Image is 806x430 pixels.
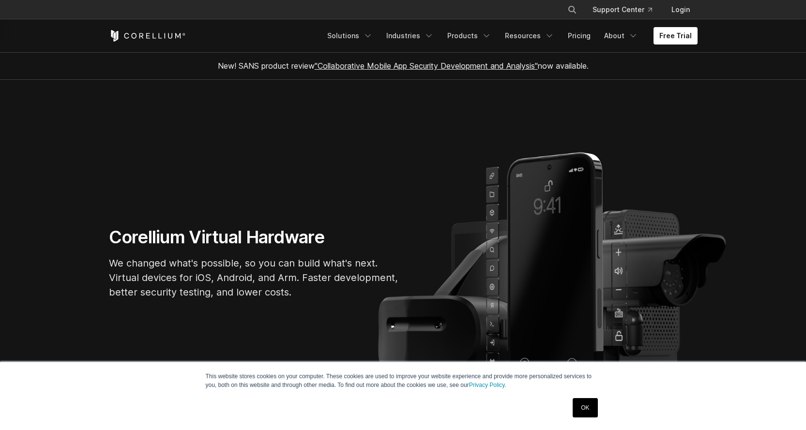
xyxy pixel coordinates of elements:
a: Resources [499,27,560,44]
div: Navigation Menu [556,1,698,18]
a: Support Center [585,1,660,18]
h1: Corellium Virtual Hardware [109,226,399,248]
a: Corellium Home [109,30,186,42]
span: New! SANS product review now available. [218,61,589,71]
p: This website stores cookies on your computer. These cookies are used to improve your website expe... [206,372,601,389]
a: "Collaborative Mobile App Security Development and Analysis" [315,61,538,71]
a: Free Trial [654,27,698,44]
a: Solutions [321,27,379,44]
a: Pricing [562,27,596,44]
a: About [598,27,644,44]
button: Search [563,1,581,18]
p: We changed what's possible, so you can build what's next. Virtual devices for iOS, Android, and A... [109,256,399,299]
div: Navigation Menu [321,27,698,44]
a: Industries [380,27,440,44]
a: OK [573,398,597,417]
a: Privacy Policy. [469,382,506,388]
a: Products [441,27,497,44]
a: Login [664,1,698,18]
